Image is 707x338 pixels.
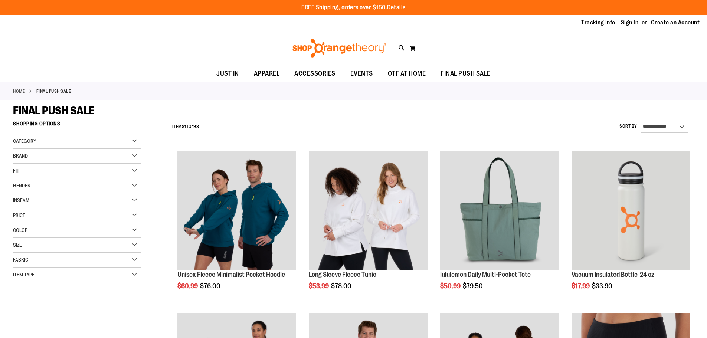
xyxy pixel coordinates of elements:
[309,151,428,271] a: Product image for Fleece Long Sleeve
[441,65,491,82] span: FINAL PUSH SALE
[621,19,639,27] a: Sign In
[619,123,637,129] label: Sort By
[309,151,428,270] img: Product image for Fleece Long Sleeve
[246,65,287,82] a: APPAREL
[581,19,615,27] a: Tracking Info
[572,151,690,270] img: Vacuum Insulated Bottle 24 oz
[387,4,406,11] a: Details
[216,65,239,82] span: JUST IN
[305,148,431,309] div: product
[433,65,498,82] a: FINAL PUSH SALE
[13,153,28,159] span: Brand
[209,65,246,82] a: JUST IN
[13,168,19,174] span: Fit
[174,148,300,309] div: product
[463,282,484,290] span: $79.50
[572,151,690,271] a: Vacuum Insulated Bottle 24 oz
[192,124,199,129] span: 198
[309,271,376,278] a: Long Sleeve Fleece Tunic
[309,282,330,290] span: $53.99
[436,148,563,309] div: product
[13,272,35,278] span: Item Type
[572,271,654,278] a: Vacuum Insulated Bottle 24 oz
[13,227,28,233] span: Color
[177,151,296,271] a: Unisex Fleece Minimalist Pocket Hoodie
[388,65,426,82] span: OTF AT HOME
[440,151,559,270] img: lululemon Daily Multi-Pocket Tote
[200,282,222,290] span: $76.00
[13,138,36,144] span: Category
[254,65,280,82] span: APPAREL
[440,282,462,290] span: $50.99
[13,117,141,134] strong: Shopping Options
[36,88,71,95] strong: FINAL PUSH SALE
[13,212,25,218] span: Price
[287,65,343,82] a: ACCESSORIES
[301,3,406,12] p: FREE Shipping, orders over $150.
[291,39,387,58] img: Shop Orangetheory
[572,282,591,290] span: $17.99
[177,271,285,278] a: Unisex Fleece Minimalist Pocket Hoodie
[343,65,380,82] a: EVENTS
[350,65,373,82] span: EVENTS
[13,88,25,95] a: Home
[177,282,199,290] span: $60.99
[440,151,559,271] a: lululemon Daily Multi-Pocket Tote
[331,282,353,290] span: $78.00
[380,65,433,82] a: OTF AT HOME
[13,104,95,117] span: FINAL PUSH SALE
[184,124,186,129] span: 1
[651,19,700,27] a: Create an Account
[592,282,613,290] span: $33.90
[568,148,694,309] div: product
[13,183,30,188] span: Gender
[13,257,28,263] span: Fabric
[177,151,296,270] img: Unisex Fleece Minimalist Pocket Hoodie
[440,271,531,278] a: lululemon Daily Multi-Pocket Tote
[294,65,336,82] span: ACCESSORIES
[172,121,199,132] h2: Items to
[13,197,29,203] span: Inseam
[13,242,22,248] span: Size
